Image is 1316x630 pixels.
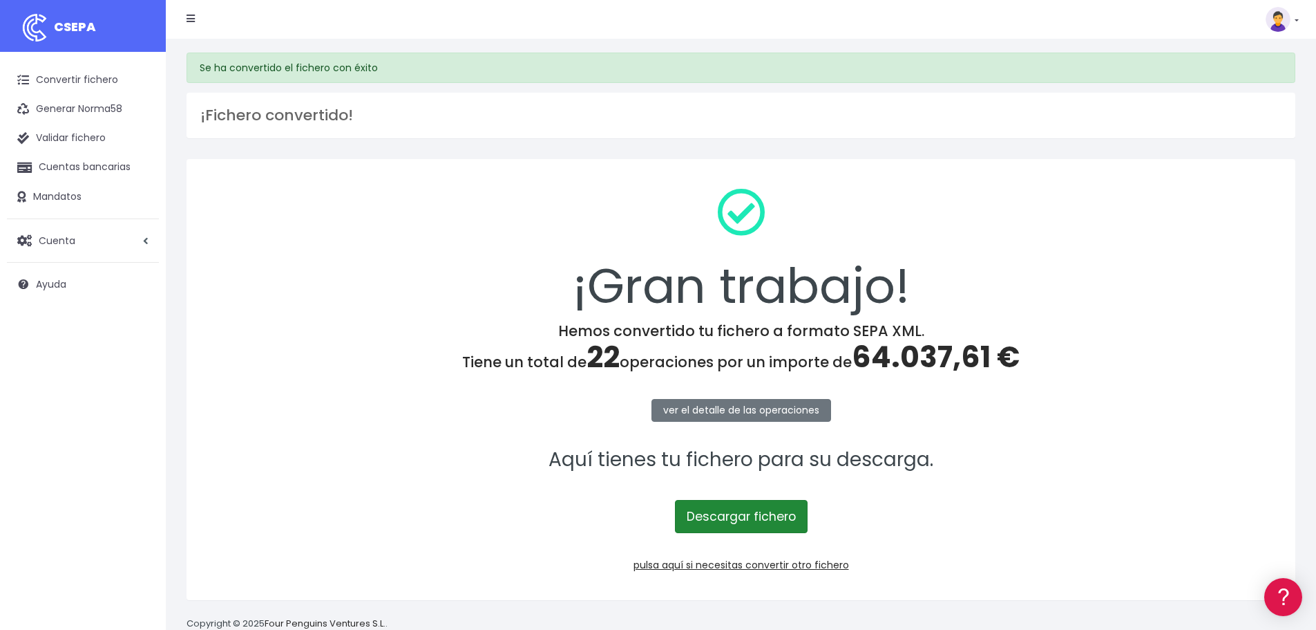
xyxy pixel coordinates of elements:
[190,398,266,411] a: POWERED BY ENCHANT
[7,124,159,153] a: Validar fichero
[187,53,1295,83] div: Se ha convertido el fichero con éxito
[54,18,96,35] span: CSEPA
[14,118,263,139] a: Información general
[14,239,263,261] a: Perfiles de empresas
[7,95,159,124] a: Generar Norma58
[7,183,159,212] a: Mandatos
[14,153,263,166] div: Convertir ficheros
[17,10,52,45] img: logo
[200,106,1281,124] h3: ¡Fichero convertido!
[36,277,66,291] span: Ayuda
[7,66,159,95] a: Convertir fichero
[675,500,808,533] a: Descargar fichero
[14,297,263,318] a: General
[204,445,1277,476] p: Aquí tienes tu fichero para su descarga.
[7,226,159,255] a: Cuenta
[14,196,263,218] a: Problemas habituales
[651,399,831,422] a: ver el detalle de las operaciones
[7,153,159,182] a: Cuentas bancarias
[633,558,849,572] a: pulsa aquí si necesitas convertir otro fichero
[14,218,263,239] a: Videotutoriales
[1266,7,1290,32] img: profile
[39,233,75,247] span: Cuenta
[14,353,263,375] a: API
[7,270,159,299] a: Ayuda
[204,322,1277,375] h4: Hemos convertido tu fichero a formato SEPA XML. Tiene un total de operaciones por un importe de
[14,96,263,109] div: Información general
[14,275,263,288] div: Facturación
[14,332,263,345] div: Programadores
[265,617,385,630] a: Four Penguins Ventures S.L.
[204,177,1277,322] div: ¡Gran trabajo!
[587,337,620,378] span: 22
[14,175,263,196] a: Formatos
[852,337,1020,378] span: 64.037,61 €
[14,370,263,394] button: Contáctanos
